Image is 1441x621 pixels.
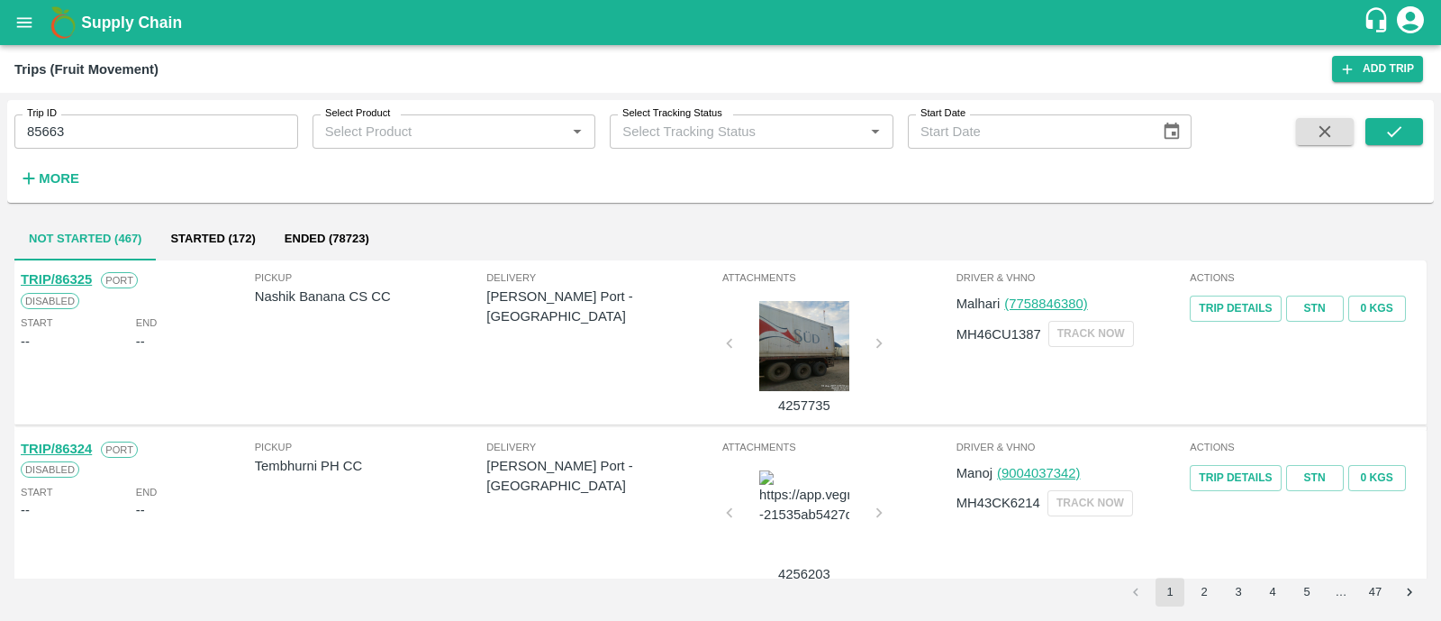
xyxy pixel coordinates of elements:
span: Start [21,315,52,331]
button: 0 Kgs [1348,296,1406,322]
p: Nashik Banana CS CC [255,287,487,306]
p: [PERSON_NAME] Port - [GEOGRAPHIC_DATA] [486,456,719,497]
p: [PERSON_NAME] Port - [GEOGRAPHIC_DATA] [486,287,719,327]
span: Delivery [486,439,719,455]
a: STN [1286,465,1344,491]
span: Attachments [722,269,953,286]
p: MH46CU1387 [956,324,1041,344]
label: Trip ID [27,106,57,121]
p: 4257735 [737,396,872,416]
div: … [1327,584,1355,601]
span: Attachments [722,439,953,455]
img: logo [45,5,81,41]
div: customer-support [1363,6,1394,39]
a: Supply Chain [81,10,1363,35]
div: -- [21,500,30,520]
button: Started (172) [156,217,269,260]
button: Go to page 5 [1292,578,1321,607]
input: Select Tracking Status [615,120,835,143]
button: Not Started (467) [14,217,156,260]
span: Disabled [21,293,79,309]
button: Ended (78723) [270,217,384,260]
span: Driver & VHNo [956,439,1187,455]
span: End [136,315,158,331]
strong: More [39,171,79,186]
button: Choose date [1155,114,1189,149]
span: Pickup [255,269,487,286]
a: (7758846380) [1004,297,1087,311]
input: Enter Trip ID [14,114,298,149]
span: Disabled [21,461,79,478]
span: Port [101,442,138,458]
label: Select Product [325,106,390,121]
button: Open [566,120,589,143]
button: More [14,163,84,194]
label: Select Tracking Status [622,106,722,121]
button: Go to page 47 [1361,578,1390,607]
div: Trips (Fruit Movement) [14,58,159,81]
a: Trip Details [1190,296,1281,322]
a: TRIP/86324 [21,442,92,456]
div: -- [136,332,145,352]
a: TRIP/86325 [21,272,92,287]
div: -- [21,332,30,352]
button: Go to next page [1395,578,1424,607]
span: Port [101,272,138,288]
input: Start Date [908,114,1147,149]
p: MH43CK6214 [956,493,1040,513]
span: Delivery [486,269,719,286]
span: Pickup [255,439,487,455]
button: Go to page 3 [1224,578,1253,607]
a: Add Trip [1332,56,1423,82]
div: account of current user [1394,4,1427,41]
button: Go to page 2 [1190,578,1219,607]
button: 0 Kgs [1348,465,1406,491]
span: Driver & VHNo [956,269,1187,286]
a: Trip Details [1190,465,1281,491]
p: 4256203 [737,564,872,584]
a: STN [1286,296,1344,322]
span: Start [21,484,52,500]
b: Supply Chain [81,14,182,32]
span: Malhari [956,297,1001,311]
a: (9004037342) [997,466,1080,480]
span: Actions [1190,439,1420,455]
p: Tembhurni PH CC [255,456,487,476]
nav: pagination navigation [1119,578,1427,607]
span: Actions [1190,269,1420,286]
button: open drawer [4,2,45,43]
label: Start Date [920,106,965,121]
button: page 1 [1156,578,1184,607]
span: End [136,484,158,500]
div: -- [136,500,145,520]
button: Go to page 4 [1258,578,1287,607]
input: Select Product [318,120,561,143]
span: Manoj [956,466,992,480]
button: Open [864,120,887,143]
